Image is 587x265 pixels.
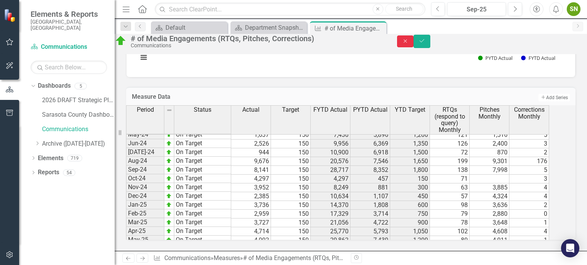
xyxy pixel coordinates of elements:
[131,43,382,48] div: Communications
[243,254,387,262] div: # of Media Engagements (RTQs, Pitches, Corrections)
[430,166,470,175] td: 138
[395,106,425,113] span: YTD Target
[231,148,271,157] td: 944
[282,106,299,113] span: Target
[390,157,430,166] td: 1,650
[471,106,508,120] span: Pitches Monthly
[38,154,63,163] a: Elements
[430,175,470,183] td: 71
[430,236,470,245] td: 80
[470,210,509,218] td: 2,880
[31,43,107,51] a: Communications
[509,148,549,157] td: 2
[509,175,549,183] td: 3
[509,140,549,148] td: 3
[166,210,172,217] img: zOikAAAAAElFTkSuQmCC
[311,157,350,166] td: 20,576
[390,236,430,245] td: 1,200
[166,107,172,113] img: 8DAGhfEEPCf229AAAAAElFTkSuQmCC
[561,239,579,257] div: Open Intercom Messenger
[430,183,470,192] td: 63
[509,183,549,192] td: 4
[75,83,87,89] div: 5
[153,254,345,263] div: » »
[31,10,107,19] span: Elements & Reports
[350,140,390,148] td: 6,369
[126,218,164,227] td: Mar-25
[174,139,231,148] td: On Target
[470,227,509,236] td: 4,608
[350,236,390,245] td: 7,430
[390,183,430,192] td: 300
[350,192,390,201] td: 1,107
[509,227,549,236] td: 4
[231,227,271,236] td: 4,714
[174,209,231,218] td: On Target
[447,2,506,16] button: Sep-25
[166,228,172,234] img: zOikAAAAAElFTkSuQmCC
[126,174,164,183] td: Oct-24
[42,125,115,134] a: Communications
[350,157,390,166] td: 7,546
[350,210,390,218] td: 3,714
[509,192,549,201] td: 4
[166,184,172,190] img: zOikAAAAAElFTkSuQmCC
[126,227,164,236] td: Apr-25
[174,218,231,227] td: On Target
[126,165,164,174] td: Sep-24
[311,175,350,183] td: 4,297
[231,201,271,210] td: 3,736
[126,139,164,148] td: Jun-24
[231,175,271,183] td: 4,297
[42,140,115,148] a: Archive ([DATE]-[DATE])
[390,210,430,218] td: 750
[38,168,59,177] a: Reports
[166,167,172,173] img: zOikAAAAAElFTkSuQmCC
[311,218,350,227] td: 21,056
[390,166,430,175] td: 1,800
[311,148,350,157] td: 10,900
[430,201,470,210] td: 98
[538,94,570,101] button: Add Series
[430,210,470,218] td: 79
[311,236,350,245] td: 29,862
[166,140,172,146] img: zOikAAAAAElFTkSuQmCC
[509,236,549,245] td: 1
[271,157,311,166] td: 150
[470,201,509,210] td: 3,636
[126,183,164,192] td: Nov-24
[430,140,470,148] td: 126
[271,148,311,157] td: 150
[271,227,311,236] td: 150
[166,193,172,199] img: zOikAAAAAElFTkSuQmCC
[174,174,231,183] td: On Target
[126,192,164,201] td: Dec-24
[174,183,231,192] td: On Target
[174,192,231,201] td: On Target
[521,55,555,61] button: Show FYTD Actual
[470,157,509,166] td: 9,301
[511,106,547,120] span: Corrections Monthly
[155,3,425,16] input: Search ClearPoint...
[470,183,509,192] td: 3,885
[231,183,271,192] td: 3,952
[311,227,350,236] td: 25,770
[509,201,549,210] td: 2
[31,61,107,74] input: Search Below...
[390,227,430,236] td: 1,050
[174,157,231,165] td: On Target
[470,166,509,175] td: 7,998
[137,106,154,113] span: Period
[509,218,549,227] td: 1
[311,192,350,201] td: 10,634
[166,175,172,181] img: zOikAAAAAElFTkSuQmCC
[271,210,311,218] td: 150
[390,201,430,210] td: 600
[126,209,164,218] td: Feb-25
[231,236,271,245] td: 4,092
[350,227,390,236] td: 5,793
[42,96,115,105] a: 2026 DRAFT Strategic Plan
[271,175,311,183] td: 150
[231,192,271,201] td: 2,385
[271,218,311,227] td: 150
